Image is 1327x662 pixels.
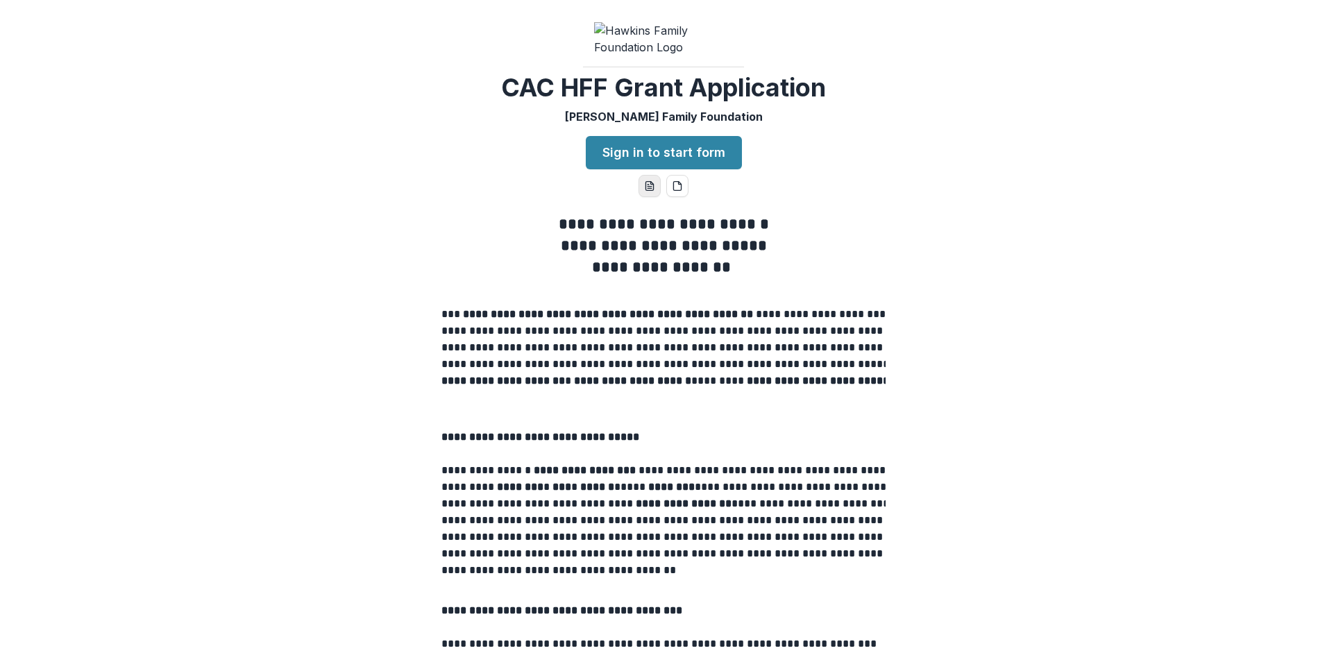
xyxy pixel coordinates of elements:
[501,73,826,103] h2: CAC HFF Grant Application
[594,22,733,56] img: Hawkins Family Foundation Logo
[639,175,661,197] button: word-download
[586,136,742,169] a: Sign in to start form
[565,108,763,125] p: [PERSON_NAME] Family Foundation
[666,175,688,197] button: pdf-download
